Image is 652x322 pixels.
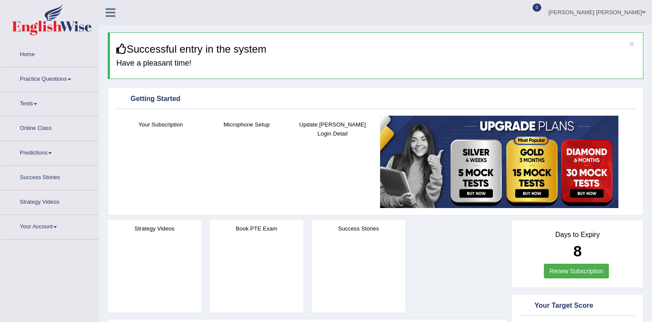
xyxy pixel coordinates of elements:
h4: Have a pleasant time! [116,59,636,68]
a: Your Account [0,215,99,237]
h4: Book PTE Exam [210,224,303,233]
a: Practice Questions [0,67,99,89]
a: Renew Subscription [544,264,609,278]
b: 8 [573,243,581,259]
a: Strategy Videos [0,190,99,212]
h4: Update [PERSON_NAME] Login Detail [294,120,371,138]
a: Home [0,43,99,64]
a: Tests [0,92,99,114]
a: Predictions [0,141,99,163]
h3: Successful entry in the system [116,44,636,55]
h4: Microphone Setup [208,120,286,129]
img: small5.jpg [380,116,618,208]
h4: Days to Expiry [521,231,633,239]
a: Success Stories [0,166,99,187]
h4: Your Subscription [122,120,200,129]
button: × [629,39,634,48]
h4: Success Stories [312,224,406,233]
h4: Strategy Videos [108,224,201,233]
span: 0 [533,3,541,12]
a: Online Class [0,117,99,138]
div: Your Target Score [521,300,633,313]
div: Getting Started [118,93,633,106]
